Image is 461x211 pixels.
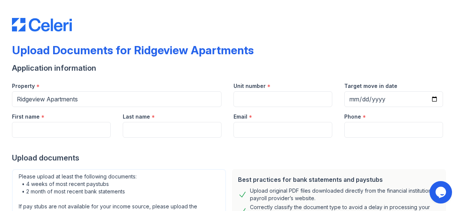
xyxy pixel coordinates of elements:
[250,187,440,202] div: Upload original PDF files downloaded directly from the financial institution or payroll provider’...
[12,18,72,31] img: CE_Logo_Blue-a8612792a0a2168367f1c8372b55b34899dd931a85d93a1a3d3e32e68fde9ad4.png
[123,113,150,120] label: Last name
[344,113,361,120] label: Phone
[233,82,266,90] label: Unit number
[344,82,397,90] label: Target move in date
[233,113,247,120] label: Email
[12,43,254,57] div: Upload Documents for Ridgeview Apartments
[12,82,35,90] label: Property
[12,63,449,73] div: Application information
[238,175,440,184] div: Best practices for bank statements and paystubs
[12,153,449,163] div: Upload documents
[12,113,40,120] label: First name
[430,181,454,204] iframe: chat widget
